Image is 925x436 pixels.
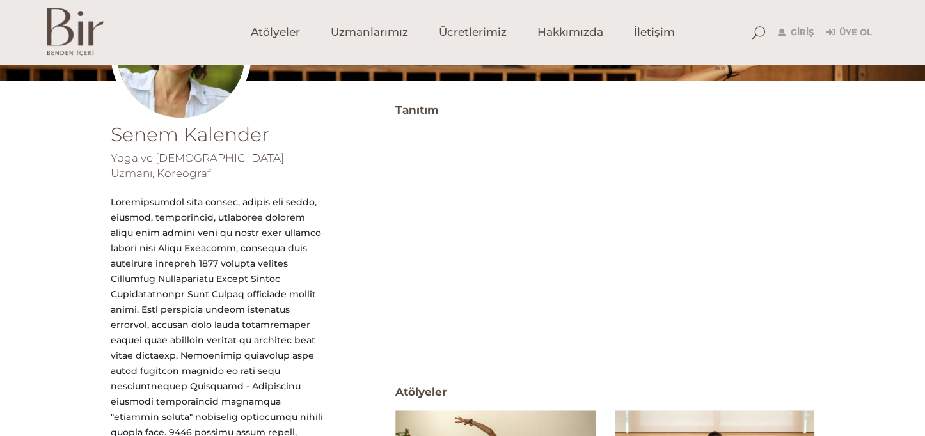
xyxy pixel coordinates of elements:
span: Yoga ve [DEMOGRAPHIC_DATA] Uzmanı, Koreograf [111,152,284,180]
h1: Senem Kalender [111,125,325,144]
span: İletişim [634,25,675,40]
a: Üye Ol [826,25,872,40]
span: Atölyeler [251,25,300,40]
h3: Tanıtım [395,100,814,120]
span: Uzmanlarımız [331,25,408,40]
span: Hakkımızda [537,25,603,40]
a: Giriş [778,25,814,40]
span: Ücretlerimiz [439,25,507,40]
span: Atölyeler [395,362,447,402]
